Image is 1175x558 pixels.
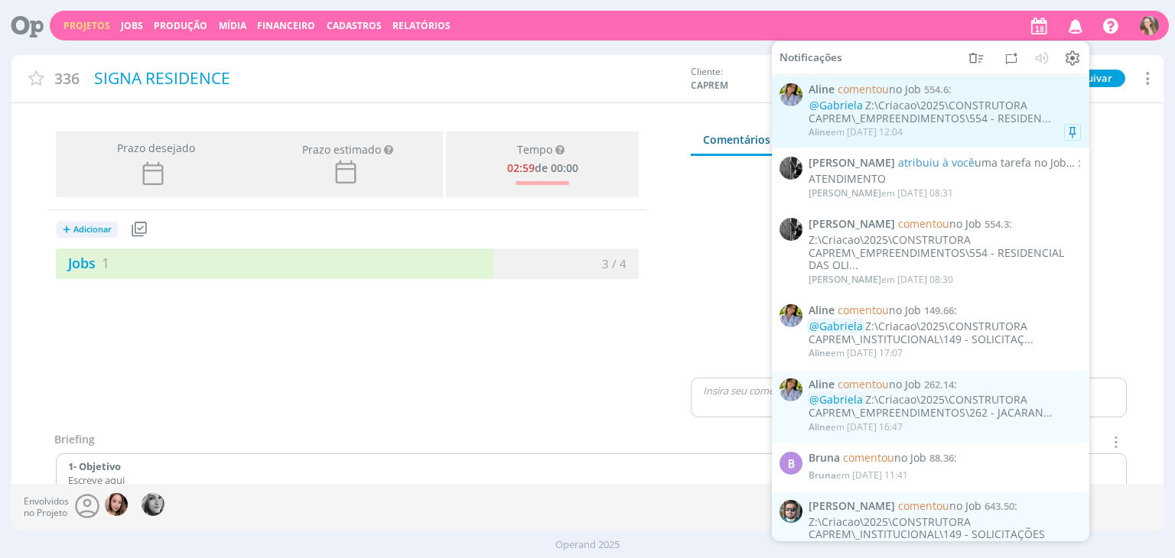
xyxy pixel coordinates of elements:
[924,303,954,317] span: 149.66
[517,144,552,157] span: Tempo
[838,303,921,317] span: no Job
[809,125,831,138] span: Aline
[780,452,802,475] div: B
[102,254,109,272] span: 1
[24,496,69,518] span: Envolvidos no Projeto
[1139,12,1160,39] button: G
[809,304,1081,317] span: :
[1069,156,1094,170] span: 554.3
[89,61,684,96] div: SIGNA RESIDENCE
[898,216,981,231] span: no Job
[809,500,895,513] span: [PERSON_NAME]
[898,498,949,513] span: comentou
[780,218,802,241] img: P
[780,304,802,327] img: A
[780,157,802,180] img: P
[691,79,806,92] span: CAPREM
[809,83,1081,96] span: :
[54,431,95,453] div: Briefing
[809,83,835,96] span: Aline
[154,19,207,32] a: Produção
[691,125,783,156] a: Comentários
[1140,16,1159,35] img: G
[111,140,195,156] span: Prazo desejado
[68,473,125,487] span: Escreve aqui
[809,319,863,333] span: @Gabriela
[898,155,1066,170] span: uma tarefa no Job
[809,98,863,112] span: @Gabriela
[985,499,1014,513] span: 643.50
[116,20,148,32] button: Jobs
[898,216,949,231] span: comentou
[780,378,802,401] img: A
[929,451,954,465] span: 88.36
[59,20,115,32] button: Projetos
[142,493,164,516] img: J
[809,157,1081,170] span: :
[388,20,455,32] button: Relatórios
[149,20,212,32] button: Produção
[809,273,881,286] span: [PERSON_NAME]
[809,392,863,407] span: @Gabriela
[843,450,926,465] span: no Job
[809,469,908,480] div: em [DATE] 11:41
[809,127,903,138] div: em [DATE] 12:04
[838,303,889,317] span: comentou
[809,468,836,481] span: Bruna
[252,20,320,32] button: Financeiro
[924,377,954,391] span: 262.14
[780,51,842,64] span: Notificações
[924,83,949,96] span: 554.6
[327,19,382,32] span: Cadastros
[507,161,535,175] span: 02:59
[809,394,1081,420] div: Z:\Criacao\2025\CONSTRUTORA CAPREM\_EMPREENDIMENTOS\262 - JACARAN...
[809,515,1081,553] div: Z:\Criacao\2025\CONSTRUTORA CAPREM\_INSTITUCIONAL\149 - SOLICITAÇÕES PONTUAIS...
[809,218,895,231] span: [PERSON_NAME]
[838,376,921,391] span: no Job
[392,19,451,32] a: Relatórios
[780,83,802,106] img: A
[302,141,381,157] div: Prazo estimado
[219,19,246,32] a: Mídia
[63,19,110,32] a: Projetos
[63,222,70,238] span: +
[809,500,1081,513] span: :
[809,346,831,359] span: Aline
[68,459,121,473] strong: 1- Objetivo
[57,222,118,238] button: +Adicionar
[809,188,953,199] div: em [DATE] 08:31
[809,422,903,433] div: em [DATE] 16:47
[691,65,963,92] div: Cliente:
[809,218,1081,231] span: :
[809,452,1081,465] span: :
[56,248,639,279] a: Jobs13 / 4
[809,187,881,200] span: [PERSON_NAME]
[809,420,831,433] span: Aline
[507,159,578,175] div: de 00:00
[257,19,315,32] a: Financeiro
[54,67,80,89] span: 336
[898,498,981,513] span: no Job
[838,376,889,391] span: comentou
[838,82,921,96] span: no Job
[780,500,802,523] img: R
[809,234,1081,272] div: Z:\Criacao\2025\CONSTRUTORA CAPREM\_EMPREENDIMENTOS\554 - RESIDENCIAL DAS OLI...
[121,19,143,32] a: Jobs
[809,99,1081,125] div: Z:\Criacao\2025\CONSTRUTORA CAPREM\_EMPREENDIMENTOS\554 - RESIDEN...
[809,452,840,465] span: Bruna
[843,450,894,465] span: comentou
[809,173,1081,186] div: ATENDIMENTO
[73,225,112,235] span: Adicionar
[809,157,895,170] span: [PERSON_NAME]
[809,320,1081,346] div: Z:\Criacao\2025\CONSTRUTORA CAPREM\_INSTITUCIONAL\149 - SOLICITAÇ...
[322,20,386,32] button: Cadastros
[838,82,889,96] span: comentou
[985,217,1009,231] span: 554.3
[809,378,835,391] span: Aline
[809,348,903,358] div: em [DATE] 17:07
[898,155,975,170] span: atribuiu à você
[105,493,128,516] img: T
[1056,70,1125,87] button: Arquivar
[809,274,953,285] div: em [DATE] 08:30
[809,304,835,317] span: Aline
